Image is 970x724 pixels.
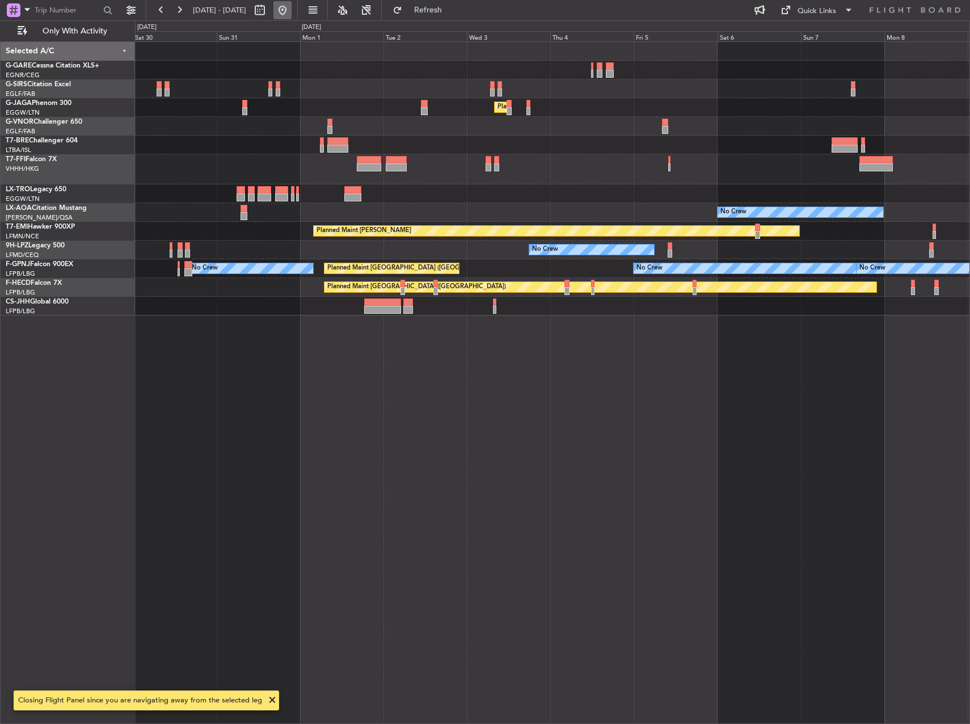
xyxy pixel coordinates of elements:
span: [DATE] - [DATE] [193,5,246,15]
a: LFMD/CEQ [6,251,39,259]
a: EGLF/FAB [6,90,35,98]
span: LX-AOA [6,205,32,212]
span: T7-EMI [6,224,28,230]
button: Quick Links [775,1,859,19]
button: Refresh [387,1,456,19]
a: LFMN/NCE [6,232,39,241]
span: G-SIRS [6,81,27,88]
div: Sun 31 [217,31,300,41]
span: G-VNOR [6,119,33,125]
div: Mon 8 [884,31,968,41]
a: EGGW/LTN [6,195,40,203]
a: EGNR/CEG [6,71,40,79]
a: LFPB/LBG [6,288,35,297]
div: Thu 4 [550,31,634,41]
span: Only With Activity [29,27,120,35]
a: LTBA/ISL [6,146,31,154]
div: No Crew [532,241,558,258]
a: CS-JHHGlobal 6000 [6,298,69,305]
a: G-JAGAPhenom 300 [6,100,71,107]
a: G-GARECessna Citation XLS+ [6,62,99,69]
div: Planned Maint [GEOGRAPHIC_DATA] ([GEOGRAPHIC_DATA]) [497,99,676,116]
a: G-SIRSCitation Excel [6,81,71,88]
div: [DATE] [137,23,157,32]
a: T7-BREChallenger 604 [6,137,78,144]
button: Only With Activity [12,22,123,40]
div: Closing Flight Panel since you are navigating away from the selected leg [18,695,262,706]
a: [PERSON_NAME]/QSA [6,213,73,222]
a: LX-TROLegacy 650 [6,186,66,193]
a: LFPB/LBG [6,307,35,315]
a: LX-AOACitation Mustang [6,205,87,212]
div: No Crew [192,260,218,277]
a: T7-EMIHawker 900XP [6,224,75,230]
a: VHHH/HKG [6,165,39,173]
div: Quick Links [798,6,836,17]
span: G-JAGA [6,100,32,107]
div: Sat 30 [133,31,216,41]
a: F-GPNJFalcon 900EX [6,261,73,268]
div: Sun 7 [801,31,884,41]
div: No Crew [636,260,663,277]
a: G-VNORChallenger 650 [6,119,82,125]
a: LFPB/LBG [6,270,35,278]
span: 9H-LPZ [6,242,28,249]
span: F-GPNJ [6,261,30,268]
div: No Crew [720,204,747,221]
div: Fri 5 [634,31,717,41]
input: Trip Number [35,2,100,19]
span: G-GARE [6,62,32,69]
div: Sat 6 [718,31,801,41]
span: F-HECD [6,280,31,287]
span: LX-TRO [6,186,30,193]
a: EGGW/LTN [6,108,40,117]
span: T7-FFI [6,156,26,163]
span: T7-BRE [6,137,29,144]
span: Refresh [404,6,452,14]
div: Tue 2 [383,31,467,41]
div: Wed 3 [467,31,550,41]
div: Planned Maint [GEOGRAPHIC_DATA] ([GEOGRAPHIC_DATA]) [327,260,506,277]
a: T7-FFIFalcon 7X [6,156,57,163]
div: Planned Maint [GEOGRAPHIC_DATA] ([GEOGRAPHIC_DATA]) [327,279,506,296]
a: 9H-LPZLegacy 500 [6,242,65,249]
div: No Crew [859,260,885,277]
span: CS-JHH [6,298,30,305]
div: Planned Maint [PERSON_NAME] [317,222,411,239]
a: EGLF/FAB [6,127,35,136]
a: F-HECDFalcon 7X [6,280,62,287]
